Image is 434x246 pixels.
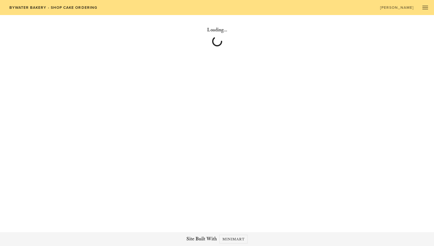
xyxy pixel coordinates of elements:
a: [PERSON_NAME] [376,3,418,12]
a: Minimart [219,235,248,243]
span: [PERSON_NAME] [380,5,414,10]
a: Bywater Bakery - Shop Cake Ordering [5,3,101,12]
span: Bywater Bakery - Shop Cake Ordering [9,5,97,10]
span: Site Built With [186,235,217,243]
span: Minimart [222,237,245,242]
h4: Loading... [43,26,391,34]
